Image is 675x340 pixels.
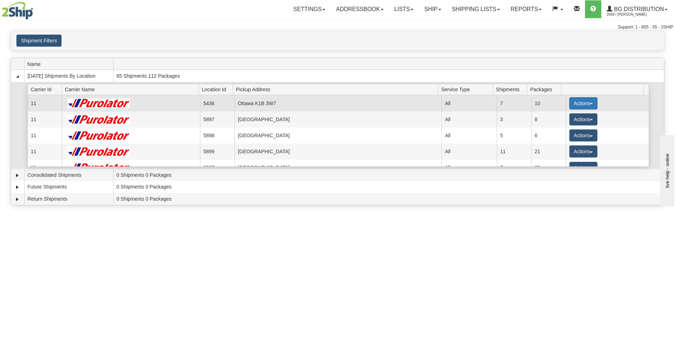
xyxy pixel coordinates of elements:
td: 0 Shipments 0 Packages [113,193,664,205]
div: Support: 1 - 855 - 55 - 2SHIP [2,24,673,30]
img: Purolator [65,163,133,172]
a: Expand [14,172,21,179]
td: [GEOGRAPHIC_DATA] [234,128,442,144]
td: Ottawa K1B 3W7 [234,95,442,111]
a: Ship [419,0,446,18]
td: 20 [531,160,566,176]
td: 11 [27,128,62,144]
td: 11 [27,160,62,176]
td: Return Shipments [24,193,113,205]
img: logo2569.jpg [2,2,33,20]
a: BG Distribution 2569 / [PERSON_NAME] [601,0,673,18]
span: BG Distribution [612,6,664,12]
a: Shipping lists [447,0,505,18]
button: Shipment Filters [16,35,62,47]
td: 8 [531,112,566,128]
span: Carrier Id [31,84,62,95]
td: 7 [497,95,531,111]
td: All [442,112,497,128]
iframe: chat widget [659,134,674,206]
img: Purolator [65,131,133,140]
td: All [442,160,497,176]
td: Consolidated Shipments [24,169,113,181]
td: 11 [497,144,531,160]
td: All [442,144,497,160]
span: Service Type [441,84,493,95]
a: Settings [288,0,331,18]
td: 5 [497,128,531,144]
a: Expand [14,196,21,203]
button: Actions [569,97,598,109]
td: All [442,95,497,111]
span: Carrier Name [65,84,199,95]
span: Packages [530,84,561,95]
a: Lists [389,0,419,18]
td: [DATE] Shipments By Location [24,70,113,82]
span: Shipments [496,84,527,95]
div: live help - online [5,6,66,11]
td: 10 [531,95,566,111]
td: 11 [27,144,62,160]
span: 2569 / [PERSON_NAME] [607,11,660,18]
button: Actions [569,129,598,141]
td: 5436 [200,95,234,111]
button: Actions [569,145,598,158]
td: Future Shipments [24,181,113,193]
a: Collapse [14,73,21,80]
td: 5897 [200,112,234,128]
td: 6 [531,128,566,144]
td: 7 [497,160,531,176]
img: Purolator [65,98,133,108]
td: 11 [27,112,62,128]
a: Addressbook [331,0,389,18]
img: Purolator [65,147,133,156]
td: [GEOGRAPHIC_DATA] [234,112,442,128]
td: 11 [27,95,62,111]
td: 5907 [200,160,234,176]
span: Name [27,58,113,69]
button: Actions [569,162,598,174]
td: All [442,128,497,144]
button: Actions [569,113,598,125]
td: 3 [497,112,531,128]
td: 0 Shipments 0 Packages [113,181,664,193]
td: 0 Shipments 0 Packages [113,169,664,181]
span: Location Id [202,84,233,95]
a: Reports [505,0,547,18]
td: 5898 [200,128,234,144]
img: Purolator [65,115,133,124]
span: Pickup Address [236,84,438,95]
a: Expand [14,184,21,191]
td: 65 Shipments 112 Packages [113,70,664,82]
td: 5899 [200,144,234,160]
td: 21 [531,144,566,160]
td: [GEOGRAPHIC_DATA] [234,160,442,176]
td: [GEOGRAPHIC_DATA] [234,144,442,160]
